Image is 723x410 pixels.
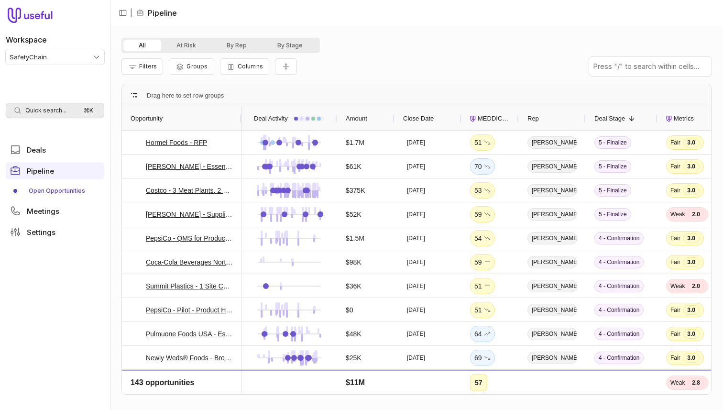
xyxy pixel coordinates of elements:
span: Fair [670,258,680,266]
div: 51 [474,304,491,316]
span: Fair [670,330,680,338]
a: Hormel Foods - RFP [146,137,207,148]
time: [DATE] [407,163,425,170]
a: PepsiCo - Pilot - Product Hold [146,304,233,316]
span: 3.0 [683,186,700,195]
span: [PERSON_NAME] [527,352,577,364]
div: $25K [346,352,361,364]
button: By Stage [262,40,318,51]
span: [PERSON_NAME] [527,304,577,316]
div: $1.5M [346,233,364,244]
div: 59 [474,209,491,220]
span: Fair [670,163,680,170]
span: 5 - Finalize [594,184,631,197]
div: $0 [346,304,353,316]
div: 51 [474,137,491,148]
div: 59 [474,376,491,388]
time: [DATE] [407,354,425,362]
span: 4 - Confirmation [594,304,644,316]
a: [PERSON_NAME] - Supplier + Essentials [146,209,233,220]
a: Open Opportunities [6,183,104,199]
span: Columns [238,63,263,70]
div: Pipeline submenu [6,183,104,199]
span: 3.0 [683,329,700,339]
time: [DATE] [407,139,425,146]
span: Deal Activity [254,113,288,124]
div: $1.7M [346,137,364,148]
div: 53 [474,185,491,196]
span: Pipeline [27,167,54,175]
span: [PERSON_NAME] [527,160,577,173]
span: Groups [186,63,208,70]
a: Coca-Cola Beverages Northeast, Inc - 2 plant 2025 [146,256,233,268]
span: 3.0 [683,162,700,171]
div: $98K [346,256,361,268]
span: 4 - Confirmation [594,256,644,268]
span: Weak [670,211,685,218]
span: Rep [527,113,539,124]
kbd: ⌘ K [81,106,96,115]
div: 64 [474,328,491,340]
span: 5 - Finalize [594,160,631,173]
a: Pulmuone Foods USA - Essential (1 Site) [146,328,233,340]
span: Deals [27,146,46,154]
button: Collapse all rows [275,58,297,75]
div: MEDDICC Score [470,107,510,130]
span: 4 - Confirmation [594,376,644,388]
span: Fair [670,234,680,242]
time: [DATE] [407,234,425,242]
span: 2.0 [688,210,704,219]
a: Summit Plastics - 1 Site Core [146,280,233,292]
span: 3.0 [683,257,700,267]
span: Fair [670,139,680,146]
span: Weak [670,282,685,290]
span: 4 - Confirmation [594,352,644,364]
span: 3.0 [683,377,700,387]
time: [DATE] [407,282,425,290]
div: $168K [346,376,365,388]
span: [PERSON_NAME] [527,184,577,197]
button: Group Pipeline [169,58,214,75]
span: Fair [670,378,680,386]
a: Newly Weds® Foods - Broadview Facility Essential [146,352,233,364]
a: Deals [6,141,104,158]
span: 3.0 [683,233,700,243]
span: 2.0 [688,281,704,291]
span: Fair [670,354,680,362]
button: All [123,40,161,51]
button: Filter Pipeline [121,58,163,75]
span: Meetings [27,208,59,215]
div: Row Groups [147,90,224,101]
a: Costco - 3 Meat Plants, 2 Packing Plants [146,185,233,196]
span: Close Date [403,113,434,124]
button: At Risk [161,40,211,51]
button: Columns [220,58,269,75]
time: [DATE] [407,211,425,218]
div: $48K [346,328,361,340]
div: 70 [474,161,491,172]
span: [PERSON_NAME] [527,376,577,388]
span: [PERSON_NAME] [527,208,577,221]
span: 5 - Finalize [594,136,631,149]
time: [DATE] [407,306,425,314]
span: No change [484,280,491,292]
div: $52K [346,209,361,220]
span: | [130,7,132,19]
span: [PERSON_NAME] [527,256,577,268]
span: 3.0 [683,138,700,147]
span: [PERSON_NAME] [527,136,577,149]
div: $36K [346,280,361,292]
span: Drag here to set row groups [147,90,224,101]
a: Ready Foods - Essentials (4 Sites), Supplier [146,376,233,388]
span: 3.0 [683,353,700,363]
input: Press "/" to search within cells... [589,57,712,76]
div: $375K [346,185,365,196]
span: Metrics [674,113,694,124]
a: Settings [6,223,104,241]
span: MEDDICC Score [478,113,510,124]
span: Fair [670,187,680,194]
span: 3.0 [683,305,700,315]
a: Pipeline [6,162,104,179]
div: 51 [474,280,491,292]
span: 5 - Finalize [594,208,631,221]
